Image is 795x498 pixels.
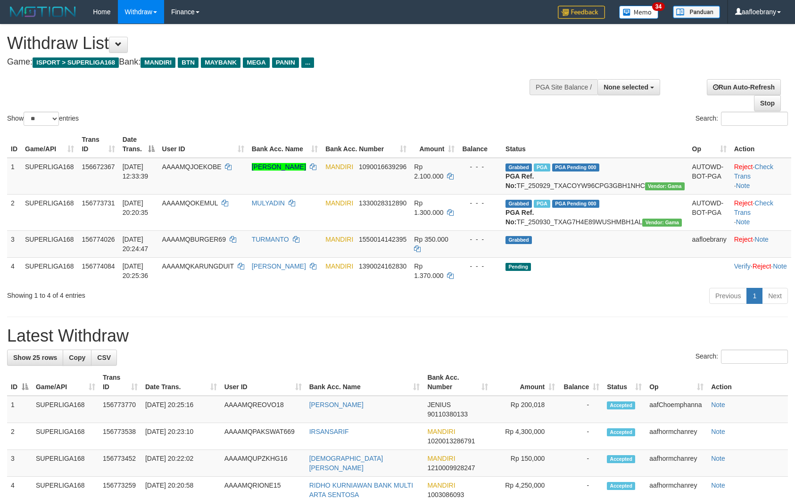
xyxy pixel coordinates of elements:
span: JENIUS [427,401,451,408]
span: AAAAMQOKEMUL [162,199,218,207]
span: 156672367 [82,163,115,171]
span: PGA Pending [552,200,599,208]
td: 156773538 [99,423,141,450]
span: PGA Pending [552,163,599,171]
td: 1 [7,396,32,423]
th: ID [7,131,21,158]
span: MANDIRI [325,163,353,171]
td: [DATE] 20:23:10 [141,423,221,450]
a: Note [736,218,750,226]
a: 1 [746,288,762,304]
a: Note [711,428,725,435]
div: - - - [462,162,498,171]
img: panduan.png [673,6,720,18]
a: Copy [63,350,91,366]
a: Run Auto-Refresh [707,79,781,95]
input: Search: [721,350,788,364]
span: Copy [69,354,85,361]
td: SUPERLIGA168 [32,396,99,423]
td: - [559,396,603,423]
img: Button%20Memo.svg [619,6,659,19]
td: SUPERLIGA168 [21,257,78,284]
td: 4 [7,257,21,284]
td: Rp 200,018 [492,396,559,423]
td: 1 [7,158,21,195]
th: ID: activate to sort column descending [7,369,32,396]
span: AAAAMQBURGER69 [162,236,226,243]
span: Vendor URL: https://trx31.1velocity.biz [645,182,685,190]
span: Copy 1550014142395 to clipboard [359,236,406,243]
span: AAAAMQKARUNGDUIT [162,262,234,270]
th: Bank Acc. Name: activate to sort column ascending [248,131,322,158]
td: 2 [7,194,21,230]
a: CSV [91,350,117,366]
td: 3 [7,230,21,257]
span: PANIN [272,57,299,68]
th: Balance: activate to sort column ascending [559,369,603,396]
a: [PERSON_NAME] [309,401,364,408]
span: MANDIRI [427,428,455,435]
th: Amount: activate to sort column ascending [492,369,559,396]
span: ISPORT > SUPERLIGA168 [33,57,119,68]
span: Copy 1390024162830 to clipboard [359,262,406,270]
th: Date Trans.: activate to sort column ascending [141,369,221,396]
b: PGA Ref. No: [505,172,534,189]
img: MOTION_logo.png [7,5,79,19]
th: Bank Acc. Number: activate to sort column ascending [423,369,492,396]
td: AAAAMQUPZKHG16 [221,450,306,477]
td: SUPERLIGA168 [21,194,78,230]
td: aafhormchanrey [646,450,707,477]
a: [PERSON_NAME] [252,262,306,270]
span: Show 25 rows [13,354,57,361]
span: Pending [505,263,531,271]
label: Search: [696,112,788,126]
td: SUPERLIGA168 [21,158,78,195]
a: [PERSON_NAME] [252,163,306,171]
a: Note [736,182,750,189]
a: Note [711,401,725,408]
a: Verify [734,262,751,270]
span: Rp 2.100.000 [414,163,443,180]
td: Rp 150,000 [492,450,559,477]
a: Next [762,288,788,304]
h4: Game: Bank: [7,57,521,67]
th: Game/API: activate to sort column ascending [32,369,99,396]
td: 2 [7,423,32,450]
td: aafChoemphanna [646,396,707,423]
span: Accepted [607,455,635,463]
select: Showentries [24,112,59,126]
span: Accepted [607,482,635,490]
img: Feedback.jpg [558,6,605,19]
th: Action [707,369,788,396]
span: MANDIRI [141,57,175,68]
th: Action [730,131,791,158]
a: Note [754,236,769,243]
a: Show 25 rows [7,350,63,366]
td: Rp 4,300,000 [492,423,559,450]
input: Search: [721,112,788,126]
td: · · [730,257,791,284]
h1: Latest Withdraw [7,327,788,345]
span: CSV [97,354,111,361]
h1: Withdraw List [7,34,521,53]
div: - - - [462,235,498,244]
span: Rp 1.300.000 [414,199,443,216]
td: 156773770 [99,396,141,423]
td: TF_250929_TXACOYW96CPG3GBH1NHC [502,158,688,195]
label: Show entries [7,112,79,126]
td: [DATE] 20:22:02 [141,450,221,477]
td: AAAAMQPAKSWAT669 [221,423,306,450]
span: AAAAMQJOEKOBE [162,163,222,171]
a: Reject [753,262,771,270]
span: 156774084 [82,262,115,270]
span: 156774026 [82,236,115,243]
td: 156773452 [99,450,141,477]
a: Check Trans [734,199,773,216]
span: Marked by aafsengchandara [534,163,550,171]
td: · · [730,194,791,230]
td: · [730,230,791,257]
td: SUPERLIGA168 [32,423,99,450]
span: None selected [604,83,648,91]
span: MANDIRI [325,236,353,243]
th: Amount: activate to sort column ascending [410,131,458,158]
